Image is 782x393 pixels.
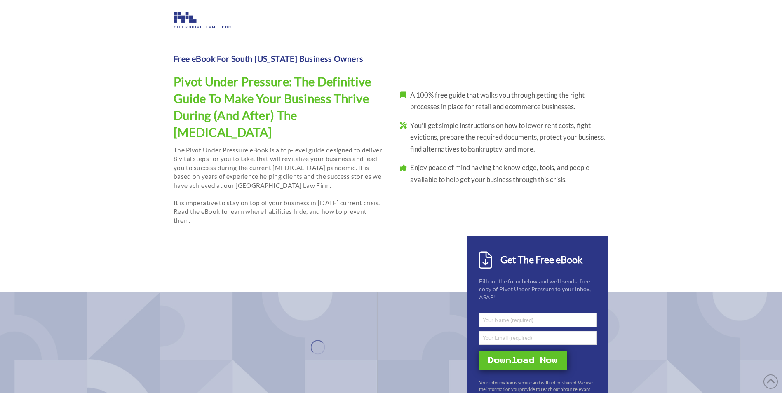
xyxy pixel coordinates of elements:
[410,159,608,189] li: Enjoy peace of mind having the knowledge, tools, and people available to help get your business t...
[479,313,597,327] input: Your Name (required)
[500,253,596,266] h1: Get The Free eBook
[479,313,597,370] form: Contact form
[410,86,608,116] li: A 100% free guide that walks you through getting the right processes in place for retail and ecom...
[174,12,231,28] img: Image
[174,53,380,65] p: Free eBook For South [US_STATE] Business Owners
[174,73,371,141] h1: Pivot Under Pressure: The Definitive Guide To Make Your Business Thrive During (And After) The [M...
[174,199,380,224] span: It is imperative to stay on top of your business in [DATE] current crisis. Read the eBook to lear...
[479,277,597,302] p: Fill out the form below and we'll send a free copy of Pivot Under Pressure to your inbox, ASAP!
[763,374,778,389] a: Back to Top
[410,116,608,158] li: You’ll get simple instructions on how to lower rent costs, fight evictions, prepare the required ...
[479,331,597,345] input: Your Email (required)
[479,351,568,370] input: Download Now
[174,146,382,189] span: The Pivot Under Pressure eBook is a top-level guide designed to deliver 8 vital steps for you to ...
